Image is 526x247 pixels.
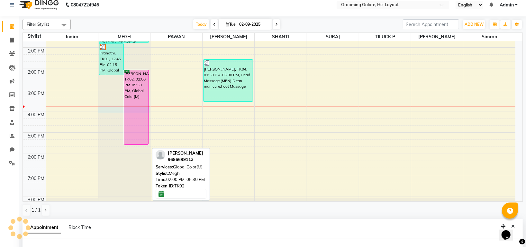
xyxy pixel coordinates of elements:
span: MEGH [98,33,150,41]
div: 1:00 PM [27,48,46,54]
div: 8:00 PM [27,196,46,203]
div: [PERSON_NAME], TK02, 02:00 PM-05:30 PM, Global Color(M) [124,70,149,144]
span: Stylist: [156,171,169,176]
span: 1 / 1 [32,207,41,214]
span: Filter Stylist [27,22,49,27]
div: 4:00 PM [27,111,46,118]
span: Simran [463,33,515,41]
input: Search Appointment [403,19,459,29]
span: ADD NEW [465,22,484,27]
span: [PERSON_NAME] [168,150,203,156]
span: TILUCK P [359,33,411,41]
div: TK02 [156,183,206,189]
div: 2:00 PM [27,69,46,76]
div: Pranathi, TK01, 12:45 PM-02:15 PM, Global Color(M) [99,43,124,75]
div: Stylist [23,33,46,40]
div: [PERSON_NAME], TK04, 01:30 PM-03:30 PM, Head Massage (MEN),D tan manicure,Foot Massage [204,60,253,101]
input: 2025-09-02 [237,20,269,29]
span: Time: [156,177,166,182]
span: Block Time [68,224,91,230]
span: Indira [46,33,98,41]
span: SHANTI [255,33,306,41]
span: Tue [224,22,237,27]
div: 02:00 PM-05:30 PM [156,176,206,183]
span: PAWAN [150,33,202,41]
iframe: chat widget [499,221,520,241]
button: ADD NEW [463,20,485,29]
div: Megh [156,170,206,177]
div: 3:00 PM [27,90,46,97]
div: 5:00 PM [27,133,46,139]
img: profile [156,150,165,160]
span: [PERSON_NAME] [203,33,254,41]
span: Admin [500,2,514,8]
span: [PERSON_NAME] [411,33,463,41]
span: SURAJ [307,33,359,41]
span: Appointment [28,222,61,233]
span: Today [193,19,209,29]
span: Services: [156,164,173,169]
div: 9686699113 [168,157,203,163]
div: 7:00 PM [27,175,46,182]
span: Token ID: [156,183,174,188]
div: 6:00 PM [27,154,46,161]
span: Global Color(M) [173,164,203,169]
